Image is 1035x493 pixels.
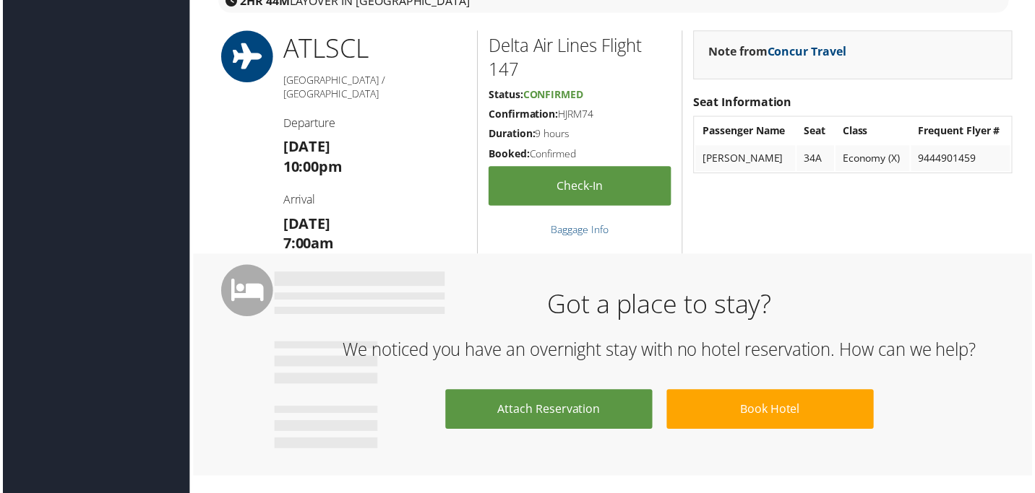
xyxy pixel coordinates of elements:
h5: Confirmed [489,148,672,162]
td: Economy (X) [838,147,912,173]
strong: [DATE] [282,138,330,157]
h4: Departure [282,116,466,132]
h5: HJRM74 [489,108,672,122]
strong: Confirmation: [489,108,559,121]
strong: Seat Information [695,95,794,110]
h2: Delta Air Lines Flight 147 [489,34,672,82]
span: Confirmed [523,88,584,102]
th: Seat [799,119,836,145]
h4: Arrival [282,193,466,209]
th: Frequent Flyer # [914,119,1013,145]
th: Passenger Name [697,119,797,145]
h5: 9 hours [489,128,672,142]
strong: 10:00pm [282,158,342,178]
h1: ATL SCL [282,31,466,67]
a: Check-in [489,167,672,207]
strong: Booked: [489,148,530,162]
strong: Duration: [489,128,536,141]
td: [PERSON_NAME] [697,147,797,173]
strong: 7:00am [282,235,333,255]
strong: Status: [489,88,523,102]
h5: [GEOGRAPHIC_DATA] / [GEOGRAPHIC_DATA] [282,74,466,102]
th: Class [838,119,912,145]
a: Concur Travel [769,44,849,60]
strong: Note from [710,44,849,60]
td: 9444901459 [914,147,1013,173]
a: Baggage Info [551,224,609,237]
strong: [DATE] [282,215,330,235]
a: Attach Reservation [445,392,653,432]
a: Book Hotel [668,392,876,432]
td: 34A [799,147,836,173]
